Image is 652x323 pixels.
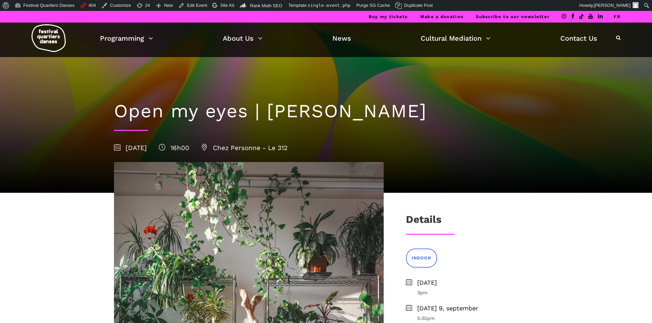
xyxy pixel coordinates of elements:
h3: Details [406,213,442,230]
a: Cultural Mediation [421,32,490,44]
span: [DATE] [114,144,147,152]
a: FR [614,14,621,19]
a: Make a donation [420,14,464,19]
span: Rank Math SEO [250,3,282,8]
img: logo-fqd-med [31,24,66,52]
span: single-event.php [308,3,350,8]
h1: Open my eyes | [PERSON_NAME] [114,100,538,122]
a: INDOOR [406,248,437,267]
span: [PERSON_NAME] [594,3,630,8]
span: [DATE] [417,278,538,288]
span: 5:30pm [417,314,538,322]
span: [DATE] 9, september [417,304,538,313]
span: Site Kit [220,3,234,8]
a: Subscribe to our newsletter [476,14,549,19]
a: Programming [100,32,153,44]
a: News [332,32,351,44]
span: INDOOR [412,255,431,262]
a: Contact Us [560,32,597,44]
span: 16h00 [159,144,189,152]
span: Chez Personne - Le 312 [201,144,287,152]
span: 3pm [417,289,538,296]
a: About Us [223,32,263,44]
a: Buy my tickets [369,14,408,19]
